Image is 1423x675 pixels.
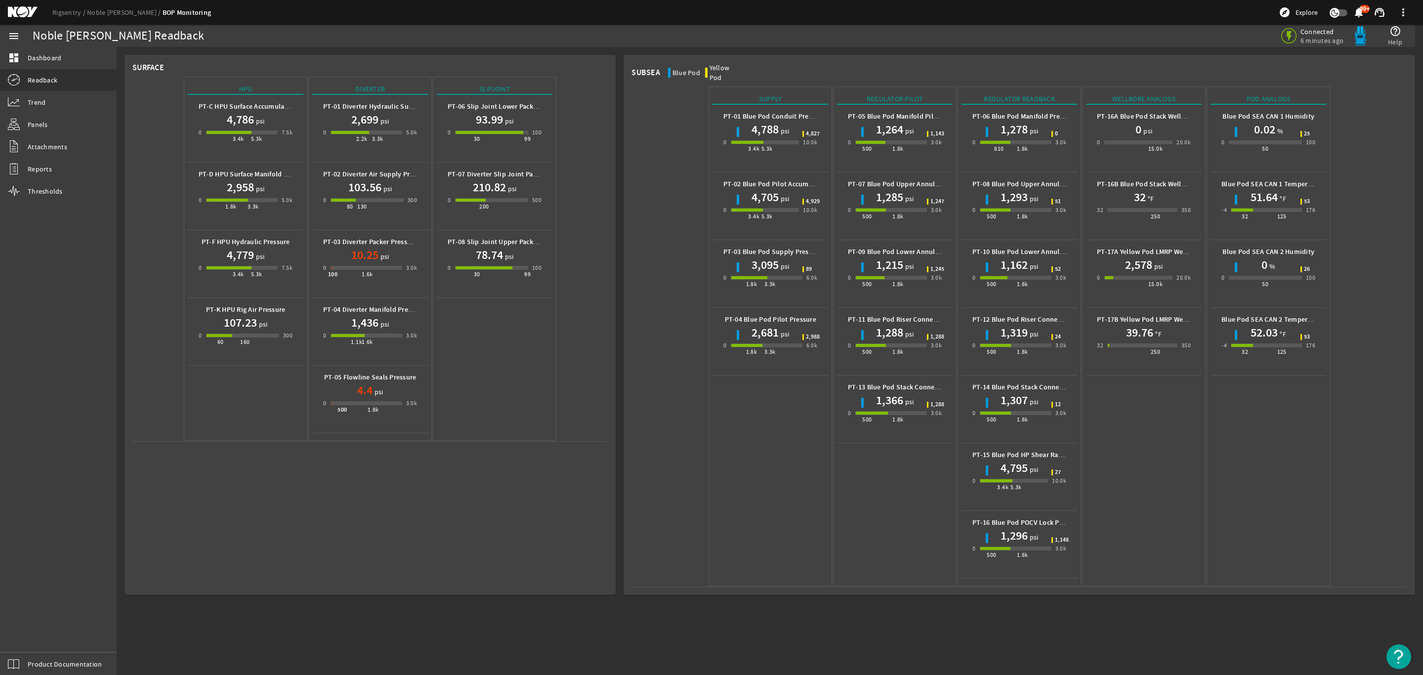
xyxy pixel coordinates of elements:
div: 176 [1306,340,1315,350]
div: 250 [1151,211,1160,221]
span: 1,288 [930,402,944,408]
div: 0 [323,331,326,340]
span: psi [254,184,265,194]
div: HPU [188,84,303,95]
h1: 51.64 [1251,189,1278,205]
span: 27 [1055,469,1061,475]
span: psi [779,194,790,204]
div: 32 [1242,211,1248,221]
div: 500 [862,347,872,357]
b: PT-03 Blue Pod Supply Pressure [723,247,822,256]
h1: 0.02 [1254,122,1275,137]
span: psi [503,116,514,126]
b: PT-17A Yellow Pod LMRP Wellbore Pressure [1097,247,1230,256]
span: 12 [1055,402,1061,408]
div: 50 [1262,144,1268,154]
div: 350 [1181,205,1191,215]
div: 300 [283,331,293,340]
span: Dashboard [28,53,61,63]
div: 0 [972,340,975,350]
b: PT-04 Diverter Manifold Pressure [323,305,424,314]
div: 100 [1306,273,1315,283]
div: 1.8k [225,202,237,211]
button: Explore [1275,4,1322,20]
b: Blue Pod SEA CAN 2 Humidity [1222,247,1314,256]
span: psi [903,194,914,204]
h1: 0 [1261,257,1267,273]
b: PT-K HPU Rig Air Pressure [206,305,285,314]
span: 0 [1055,131,1058,137]
a: Rigsentry [52,8,87,17]
span: 24 [1055,334,1061,340]
span: Trend [28,97,45,107]
h1: 52.03 [1251,325,1278,340]
span: 4,929 [806,199,820,205]
span: Help [1388,37,1402,47]
h1: 1,264 [876,122,903,137]
div: 0 [323,398,326,408]
div: 1.6k [362,269,373,279]
span: psi [903,261,914,271]
div: 10.0k [803,205,817,215]
div: 0 [199,127,202,137]
div: 3.0k [931,273,942,283]
div: 500 [862,211,872,221]
h1: 210.82 [473,179,506,195]
div: 1.8k [1017,347,1028,357]
button: 99+ [1353,7,1364,18]
span: psi [257,319,268,329]
div: Wellbore Analogs [1086,94,1202,105]
div: 200 [479,202,489,211]
span: psi [1028,329,1039,339]
div: 0 [972,408,975,418]
div: 100 [328,269,337,279]
span: °F [1153,329,1162,339]
span: psi [1028,532,1039,542]
div: 0 [448,263,451,273]
div: 30 [474,134,480,144]
h1: 2,958 [227,179,254,195]
b: PT-16B Blue Pod Stack Wellbore Temperature [1097,179,1237,189]
div: 3.4k [233,269,244,279]
span: psi [254,116,265,126]
div: Subsea [631,68,660,78]
b: PT-15 Blue Pod HP Shear Ram Pressure [972,450,1092,460]
b: PT-F HPU Hydraulic Pressure [202,237,290,247]
div: 160 [240,337,250,347]
div: 3.3k [764,279,776,289]
h1: 1,288 [876,325,903,340]
b: Blue Pod SEA CAN 1 Temperature [1221,179,1324,189]
mat-icon: support_agent [1374,6,1385,18]
span: psi [1028,126,1039,136]
div: 500 [862,279,872,289]
div: Regulator Pilot [837,94,953,105]
span: 26 [1304,266,1310,272]
div: 500 [862,415,872,424]
h1: 4,795 [1001,460,1028,476]
div: 3.0k [931,205,942,215]
div: 5.3k [1010,482,1022,492]
div: 7.5k [282,263,293,273]
div: 810 [994,144,1004,154]
div: 1.8k [892,279,904,289]
span: 53 [1304,199,1310,205]
div: 130 [357,202,367,211]
span: % [1267,261,1275,271]
div: 99 [524,269,531,279]
span: 2,988 [806,334,820,340]
div: 3.4k [997,482,1008,492]
h1: 4,779 [227,247,254,263]
div: 176 [1306,205,1315,215]
h1: 103.56 [348,179,381,195]
div: 500 [987,415,996,424]
span: Attachments [28,142,67,152]
span: % [1275,126,1283,136]
span: psi [381,184,392,194]
span: Product Documentation [28,659,102,669]
span: psi [1152,261,1163,271]
div: 3.0k [931,340,942,350]
div: 3.0k [1055,137,1067,147]
span: psi [1028,464,1039,474]
div: 2.2k [356,134,368,144]
span: 1,245 [930,266,944,272]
